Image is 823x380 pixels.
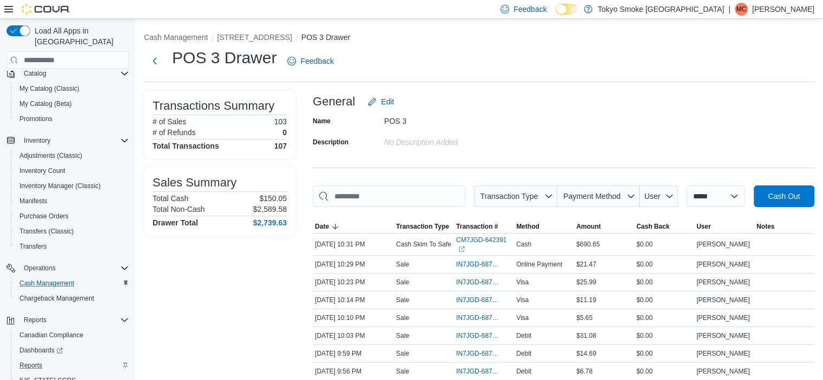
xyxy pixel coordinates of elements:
[456,329,512,342] button: IN7JGD-6871298
[15,225,78,238] a: Transfers (Classic)
[474,185,557,207] button: Transaction Type
[516,222,539,231] span: Method
[300,56,333,66] span: Feedback
[456,294,512,306] button: IN7JGD-6871344
[696,296,750,304] span: [PERSON_NAME]
[153,128,195,137] h6: # of Refunds
[634,311,694,324] div: $0.00
[456,365,512,378] button: IN7JGD-6871258
[11,178,133,194] button: Inventory Manager (Classic)
[19,151,82,160] span: Adjustments (Classic)
[634,238,694,251] div: $0.00
[15,210,73,223] a: Purchase Orders
[30,25,129,47] span: Load All Apps in [GEOGRAPHIC_DATA]
[15,195,129,208] span: Manifests
[576,278,596,286] span: $25.99
[381,96,394,107] span: Edit
[456,222,498,231] span: Transaction #
[756,222,774,231] span: Notes
[15,179,129,192] span: Inventory Manager (Classic)
[15,82,84,95] a: My Catalog (Classic)
[19,294,94,303] span: Chargeback Management
[696,331,750,340] span: [PERSON_NAME]
[282,128,287,137] p: 0
[15,195,51,208] a: Manifests
[24,264,56,272] span: Operations
[19,331,83,339] span: Canadian Compliance
[516,314,529,322] span: Visa
[15,112,57,125] a: Promotions
[576,240,600,249] span: $690.65
[15,344,67,357] a: Dashboards
[15,112,129,125] span: Promotions
[313,258,394,271] div: [DATE] 10:29 PM
[15,164,129,177] span: Inventory Count
[11,358,133,373] button: Reports
[19,361,42,370] span: Reports
[15,292,129,305] span: Chargeback Management
[153,142,219,150] h4: Total Transactions
[752,3,814,16] p: [PERSON_NAME]
[696,314,750,322] span: [PERSON_NAME]
[313,138,348,146] label: Description
[458,246,465,252] svg: External link
[456,236,512,253] a: CM7JGD-642391External link
[15,277,129,290] span: Cash Management
[15,210,129,223] span: Purchase Orders
[456,278,501,286] span: IN7JGD-6871389
[19,346,63,355] span: Dashboards
[15,149,129,162] span: Adjustments (Classic)
[754,185,814,207] button: Cash Out
[556,4,578,15] input: Dark Mode
[576,367,592,376] span: $6.78
[396,314,409,322] p: Sale
[634,276,694,289] div: $0.00
[696,278,750,286] span: [PERSON_NAME]
[634,220,694,233] button: Cash Back
[11,194,133,209] button: Manifests
[15,329,88,342] a: Canadian Compliance
[644,192,661,201] span: User
[456,276,512,289] button: IN7JGD-6871389
[513,4,547,15] span: Feedback
[396,296,409,304] p: Sale
[15,179,105,192] a: Inventory Manager (Classic)
[19,262,60,275] button: Operations
[19,242,47,251] span: Transfers
[313,365,394,378] div: [DATE] 9:56 PM
[19,115,52,123] span: Promotions
[557,185,640,207] button: Payment Method
[11,148,133,163] button: Adjustments (Classic)
[514,220,574,233] button: Method
[456,311,512,324] button: IN7JGD-6871328
[144,50,166,72] button: Next
[634,347,694,360] div: $0.00
[768,191,800,202] span: Cash Out
[153,99,274,112] h3: Transactions Summary
[11,343,133,358] a: Dashboards
[19,262,129,275] span: Operations
[563,192,621,201] span: Payment Method
[396,260,409,269] p: Sale
[274,117,287,126] p: 103
[456,349,501,358] span: IN7JGD-6871279
[516,296,529,304] span: Visa
[259,194,287,203] p: $150.05
[735,3,748,16] div: Milo Che
[15,359,47,372] a: Reports
[516,331,531,340] span: Debit
[19,67,50,80] button: Catalog
[15,329,129,342] span: Canadian Compliance
[253,205,287,214] p: $2,589.58
[2,261,133,276] button: Operations
[153,205,205,214] h6: Total Non-Cash
[274,142,287,150] h4: 107
[456,258,512,271] button: IN7JGD-6871409
[11,224,133,239] button: Transfers (Classic)
[19,279,74,288] span: Cash Management
[696,367,750,376] span: [PERSON_NAME]
[11,163,133,178] button: Inventory Count
[11,291,133,306] button: Chargeback Management
[144,32,814,45] nav: An example of EuiBreadcrumbs
[576,260,596,269] span: $21.47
